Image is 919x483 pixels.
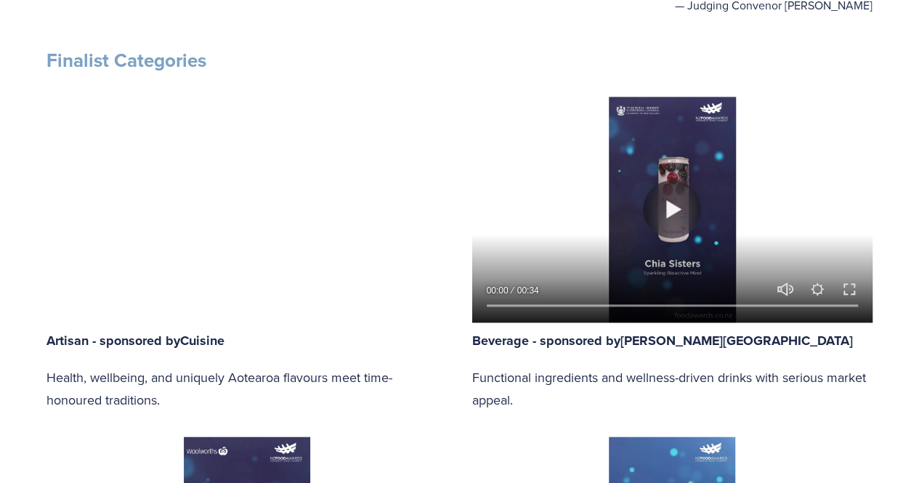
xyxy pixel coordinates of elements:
[180,331,224,350] strong: Cuisine
[46,331,180,350] strong: Artisan - sponsored by
[620,331,853,349] a: [PERSON_NAME][GEOGRAPHIC_DATA]
[643,180,701,238] button: Play
[620,331,853,350] strong: [PERSON_NAME][GEOGRAPHIC_DATA]
[487,283,512,298] div: Current time
[472,331,620,350] strong: Beverage - sponsored by
[487,300,859,310] input: Seek
[46,46,206,74] strong: Finalist Categories
[512,283,543,298] div: Duration
[46,366,448,412] p: Health, wellbeing, and uniquely Aotearoa flavours meet time-honoured traditions.
[472,366,873,412] p: Functional ingredients and wellness-driven drinks with serious market appeal.
[180,331,224,349] a: Cuisine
